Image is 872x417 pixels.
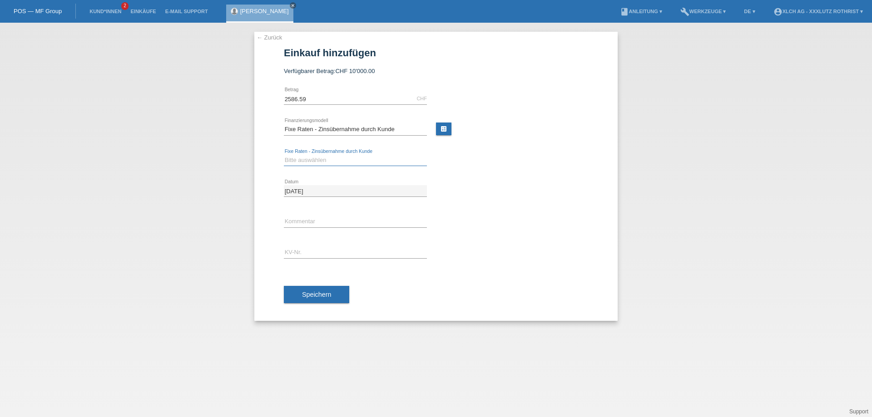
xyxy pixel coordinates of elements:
a: account_circleXLCH AG - XXXLutz Rothrist ▾ [769,9,867,14]
a: POS — MF Group [14,8,62,15]
i: book [620,7,629,16]
a: Support [849,408,868,415]
a: buildWerkzeuge ▾ [676,9,731,14]
a: DE ▾ [739,9,759,14]
a: calculate [436,123,451,135]
i: account_circle [773,7,783,16]
h1: Einkauf hinzufügen [284,47,588,59]
span: CHF 10'000.00 [335,68,375,74]
div: Verfügbarer Betrag: [284,68,588,74]
span: Speichern [302,291,331,298]
a: Einkäufe [126,9,160,14]
i: calculate [440,125,447,132]
button: Speichern [284,286,349,303]
a: bookAnleitung ▾ [615,9,667,14]
a: E-Mail Support [161,9,213,14]
i: build [680,7,689,16]
a: Kund*innen [85,9,126,14]
a: [PERSON_NAME] [240,8,289,15]
i: close [291,3,295,8]
a: close [290,2,296,9]
div: CHF [416,96,427,101]
span: 2 [121,2,129,10]
a: ← Zurück [257,34,282,41]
